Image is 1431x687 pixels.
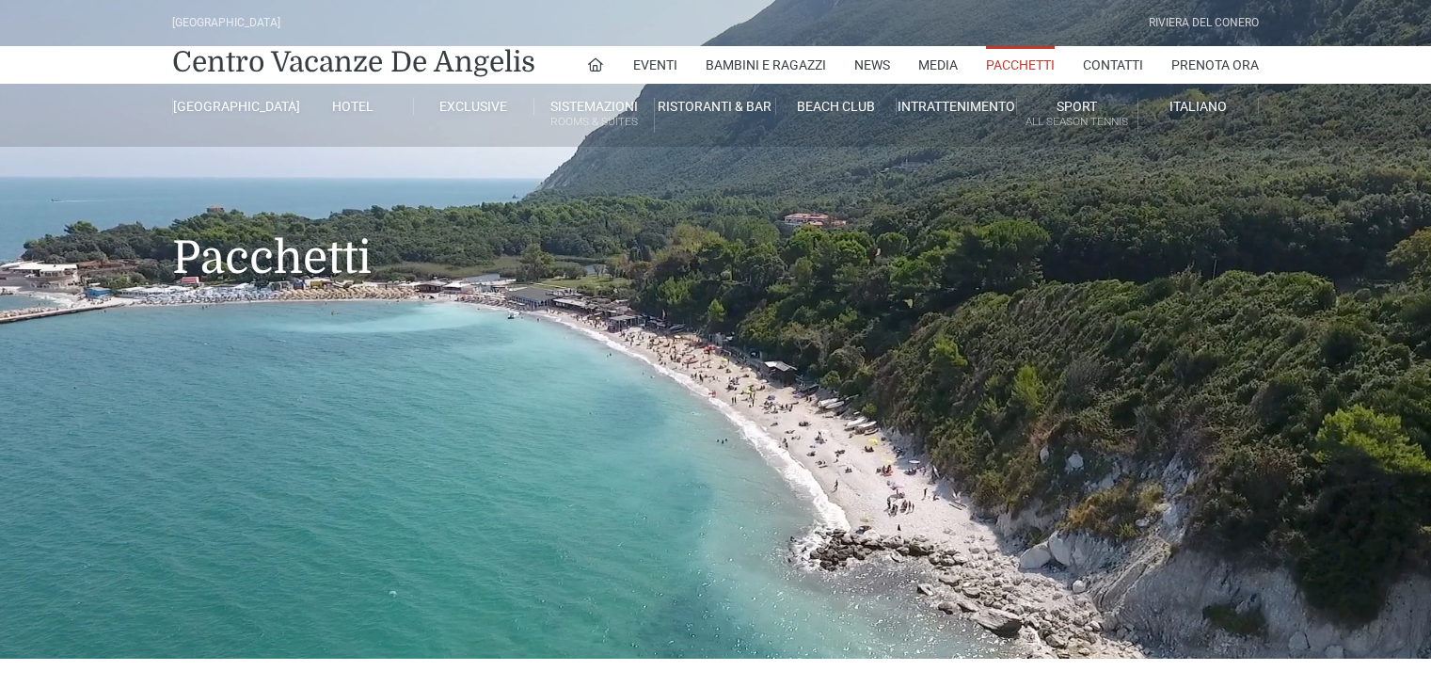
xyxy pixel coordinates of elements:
a: Eventi [633,46,677,84]
a: Media [918,46,958,84]
a: Beach Club [776,98,897,115]
a: Pacchetti [986,46,1055,84]
a: Intrattenimento [897,98,1017,115]
a: [GEOGRAPHIC_DATA] [172,98,293,115]
a: Prenota Ora [1171,46,1259,84]
a: Bambini e Ragazzi [706,46,826,84]
a: Italiano [1138,98,1259,115]
a: SistemazioniRooms & Suites [534,98,655,133]
small: All Season Tennis [1017,113,1137,131]
div: Riviera Del Conero [1149,14,1259,32]
a: Centro Vacanze De Angelis [172,43,535,81]
div: [GEOGRAPHIC_DATA] [172,14,280,32]
small: Rooms & Suites [534,113,654,131]
a: SportAll Season Tennis [1017,98,1137,133]
a: Contatti [1083,46,1143,84]
a: News [854,46,890,84]
a: Hotel [293,98,413,115]
a: Ristoranti & Bar [655,98,775,115]
span: Italiano [1169,99,1227,114]
a: Exclusive [414,98,534,115]
h1: Pacchetti [172,147,1259,312]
